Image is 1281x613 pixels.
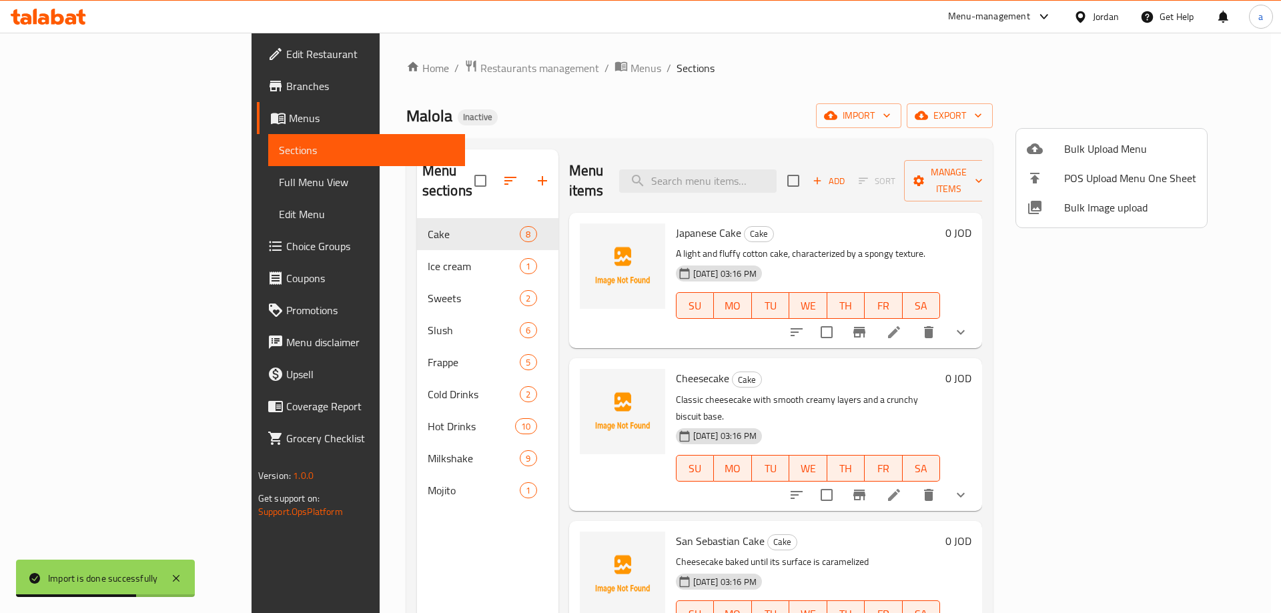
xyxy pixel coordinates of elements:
span: POS Upload Menu One Sheet [1064,170,1196,186]
div: Import is done successfully [48,571,157,586]
li: Upload bulk menu [1016,134,1207,163]
li: POS Upload Menu One Sheet [1016,163,1207,193]
span: Bulk Upload Menu [1064,141,1196,157]
span: Bulk Image upload [1064,199,1196,215]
